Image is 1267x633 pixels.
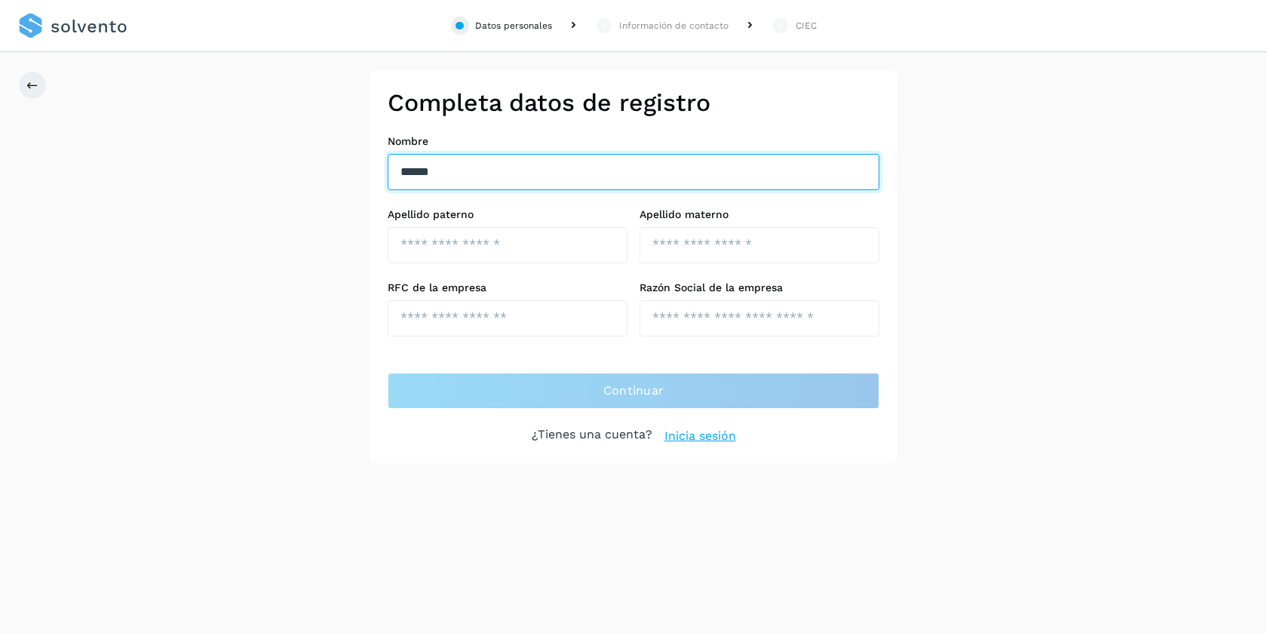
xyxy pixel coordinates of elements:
label: Apellido materno [640,208,879,221]
label: RFC de la empresa [388,281,627,294]
a: Inicia sesión [664,427,736,445]
p: ¿Tienes una cuenta? [532,427,652,445]
label: Apellido paterno [388,208,627,221]
div: Información de contacto [619,19,729,32]
h2: Completa datos de registro [388,88,879,117]
div: Datos personales [475,19,552,32]
label: Nombre [388,135,879,148]
label: Razón Social de la empresa [640,281,879,294]
button: Continuar [388,373,879,409]
span: Continuar [603,383,664,399]
div: CIEC [796,19,817,32]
